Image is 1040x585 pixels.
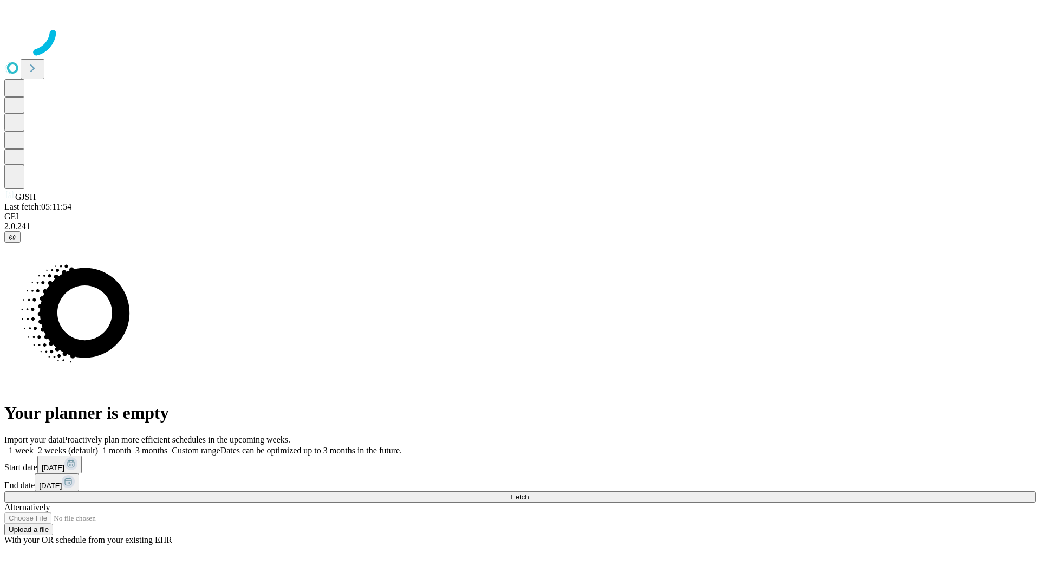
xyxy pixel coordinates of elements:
[42,464,64,472] span: [DATE]
[35,473,79,491] button: [DATE]
[4,524,53,535] button: Upload a file
[4,222,1036,231] div: 2.0.241
[511,493,529,501] span: Fetch
[220,446,402,455] span: Dates can be optimized up to 3 months in the future.
[4,456,1036,473] div: Start date
[37,456,82,473] button: [DATE]
[63,435,290,444] span: Proactively plan more efficient schedules in the upcoming weeks.
[15,192,36,201] span: GJSH
[38,446,98,455] span: 2 weeks (default)
[4,212,1036,222] div: GEI
[172,446,220,455] span: Custom range
[4,535,172,544] span: With your OR schedule from your existing EHR
[9,446,34,455] span: 1 week
[4,473,1036,491] div: End date
[9,233,16,241] span: @
[4,403,1036,423] h1: Your planner is empty
[4,231,21,243] button: @
[102,446,131,455] span: 1 month
[4,202,71,211] span: Last fetch: 05:11:54
[39,482,62,490] span: [DATE]
[135,446,167,455] span: 3 months
[4,491,1036,503] button: Fetch
[4,503,50,512] span: Alternatively
[4,435,63,444] span: Import your data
